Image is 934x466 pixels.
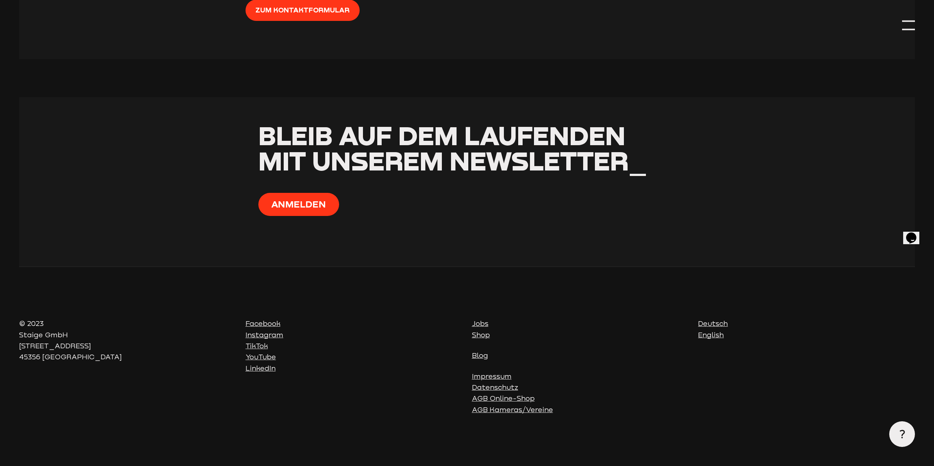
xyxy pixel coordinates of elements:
p: © 2023 Staige GmbH [STREET_ADDRESS] 45356 [GEOGRAPHIC_DATA] [19,318,236,363]
a: Jobs [472,319,488,327]
a: AGB Online-Shop [472,394,535,402]
a: TikTok [246,342,268,350]
a: Datenschutz [472,383,518,391]
a: Impressum [472,372,512,380]
span: Bleib auf dem Laufenden mit unserem [258,120,625,176]
a: Facebook [246,319,280,327]
a: LinkedIn [246,364,276,372]
a: Deutsch [698,319,728,327]
a: English [698,331,724,339]
span: Newsletter_ [450,145,647,176]
a: Blog [472,351,488,359]
span: Zum Kontaktformular [255,4,350,15]
iframe: chat widget [903,222,927,244]
a: YouTube [246,353,276,361]
a: AGB Kameras/Vereine [472,406,553,414]
a: Instagram [246,331,283,339]
button: Anmelden [258,193,339,216]
a: Shop [472,331,490,339]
